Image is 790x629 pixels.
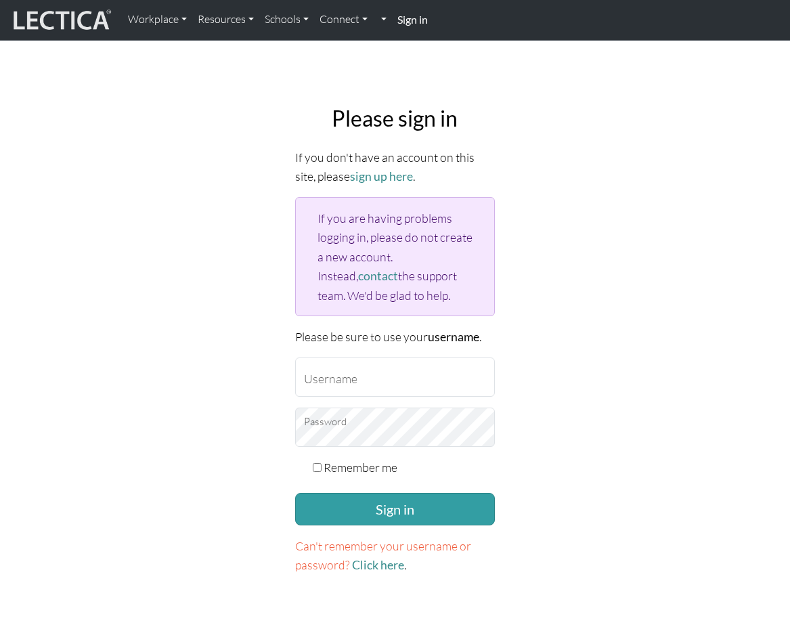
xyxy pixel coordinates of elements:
img: lecticalive [10,7,112,33]
h2: Please sign in [295,106,496,131]
a: Workplace [123,5,192,34]
p: Please be sure to use your . [295,327,496,347]
a: Click here [352,558,404,572]
button: Sign in [295,493,496,525]
input: Username [295,357,496,397]
a: Resources [192,5,259,34]
strong: Sign in [397,13,428,26]
a: sign up here [350,169,413,183]
label: Remember me [324,458,397,477]
a: Connect [314,5,373,34]
a: Sign in [392,5,433,35]
p: . [295,536,496,575]
p: If you don't have an account on this site, please . [295,148,496,186]
div: If you are having problems logging in, please do not create a new account. Instead, the support t... [295,197,496,316]
strong: username [428,330,479,344]
span: Can't remember your username or password? [295,538,471,572]
a: contact [358,269,398,283]
a: Schools [259,5,314,34]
